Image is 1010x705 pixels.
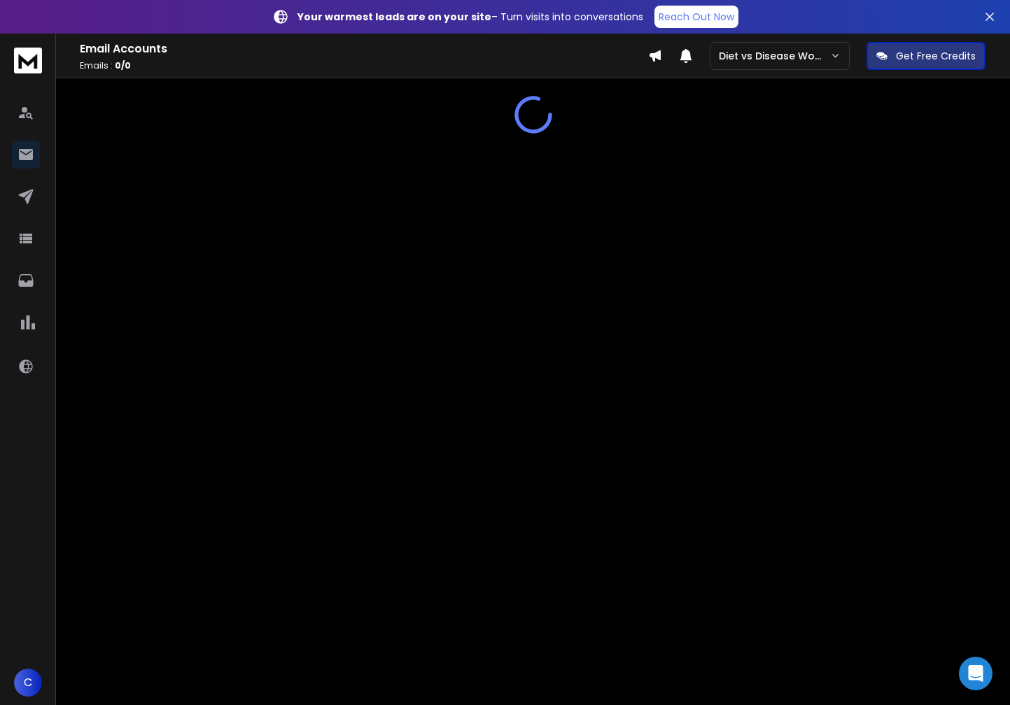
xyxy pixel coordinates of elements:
[654,6,738,28] a: Reach Out Now
[867,42,986,70] button: Get Free Credits
[80,41,648,57] h1: Email Accounts
[297,10,643,24] p: – Turn visits into conversations
[14,669,42,697] button: C
[659,10,734,24] p: Reach Out Now
[959,657,993,690] div: Open Intercom Messenger
[115,59,131,71] span: 0 / 0
[719,49,830,63] p: Diet vs Disease Workspace
[80,60,648,71] p: Emails :
[896,49,976,63] p: Get Free Credits
[297,10,491,24] strong: Your warmest leads are on your site
[14,48,42,73] img: logo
